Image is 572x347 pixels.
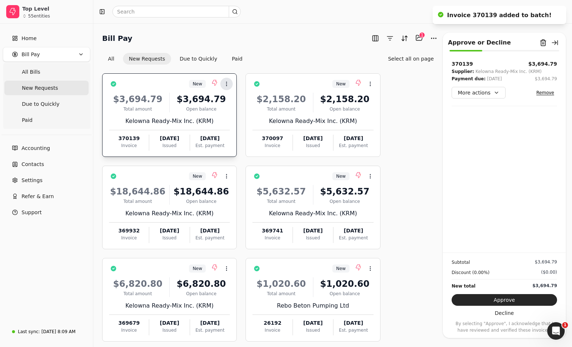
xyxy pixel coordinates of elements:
[149,319,189,327] div: [DATE]
[3,157,90,171] a: Contacts
[22,51,40,58] span: Bill Pay
[41,328,76,335] div: [DATE] 8:09 AM
[336,81,345,87] span: New
[252,277,310,290] div: $1,020.60
[109,198,166,205] div: Total amount
[3,173,90,188] a: Settings
[252,319,292,327] div: 26192
[173,290,230,297] div: Open balance
[532,282,557,289] div: $3,694.79
[109,93,166,106] div: $3,694.79
[252,235,292,241] div: Invoice
[452,60,473,68] div: 370139
[109,327,149,333] div: Invoice
[535,75,557,82] button: $3,694.79
[316,290,374,297] div: Open balance
[109,135,149,142] div: 370139
[562,322,568,328] span: 1
[252,185,310,198] div: $5,632.57
[475,68,541,75] div: Kelowna Ready-Mix Inc. (KRM)
[149,135,189,142] div: [DATE]
[3,205,90,220] button: Support
[190,227,230,235] div: [DATE]
[22,116,32,124] span: Paid
[533,88,557,97] button: Remove
[149,327,189,333] div: Issued
[3,47,90,62] button: Bill Pay
[22,5,87,12] div: Top Level
[28,14,50,18] div: 55 entities
[3,325,90,338] a: Last sync:[DATE] 8:09 AM
[22,84,58,92] span: New Requests
[333,227,373,235] div: [DATE]
[293,235,333,241] div: Issued
[22,144,50,152] span: Accounting
[293,142,333,149] div: Issued
[174,53,223,65] button: Due to Quickly
[4,65,89,79] a: All Bills
[190,135,230,142] div: [DATE]
[109,290,166,297] div: Total amount
[447,11,552,20] div: Invoice 370139 added to batch!
[102,32,132,44] h2: Bill Pay
[109,142,149,149] div: Invoice
[4,113,89,127] a: Paid
[109,277,166,290] div: $6,820.80
[149,142,189,149] div: Issued
[547,322,565,340] iframe: Intercom live chat
[22,100,59,108] span: Due to Quickly
[419,32,425,38] div: 1
[452,68,474,75] div: Supplier:
[109,301,230,310] div: Kelowna Ready-Mix Inc. (KRM)
[333,319,373,327] div: [DATE]
[452,269,490,276] div: Discount (0.00%)
[109,185,166,198] div: $18,644.86
[18,328,40,335] div: Last sync:
[22,177,42,184] span: Settings
[452,320,557,333] p: By selecting "Approve", I acknowledge that I have reviewed and verified these invoices.
[193,173,202,180] span: New
[452,294,557,306] button: Approve
[293,227,333,235] div: [DATE]
[190,319,230,327] div: [DATE]
[336,265,345,272] span: New
[22,161,44,168] span: Contacts
[252,290,310,297] div: Total amount
[252,209,373,218] div: Kelowna Ready-Mix Inc. (KRM)
[252,142,292,149] div: Invoice
[252,106,310,112] div: Total amount
[109,319,149,327] div: 369679
[123,53,171,65] button: New Requests
[190,142,230,149] div: Est. payment
[3,31,90,46] a: Home
[316,277,374,290] div: $1,020.60
[4,81,89,95] a: New Requests
[22,209,42,216] span: Support
[109,117,230,126] div: Kelowna Ready-Mix Inc. (KRM)
[316,198,374,205] div: Open balance
[535,259,557,265] div: $3,694.79
[4,97,89,111] a: Due to Quickly
[3,141,90,155] a: Accounting
[252,135,292,142] div: 370097
[333,327,373,333] div: Est. payment
[333,142,373,149] div: Est. payment
[252,117,373,126] div: Kelowna Ready-Mix Inc. (KRM)
[22,35,36,42] span: Home
[333,135,373,142] div: [DATE]
[149,227,189,235] div: [DATE]
[22,68,40,76] span: All Bills
[452,282,475,290] div: New total
[333,235,373,241] div: Est. payment
[109,106,166,112] div: Total amount
[109,235,149,241] div: Invoice
[399,32,410,44] button: Sort
[535,76,557,82] div: $3,694.79
[102,53,120,65] button: All
[413,32,425,44] button: Batch (1)
[173,106,230,112] div: Open balance
[487,75,502,82] div: [DATE]
[173,93,230,106] div: $3,694.79
[528,60,557,68] div: $3,694.79
[336,173,345,180] span: New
